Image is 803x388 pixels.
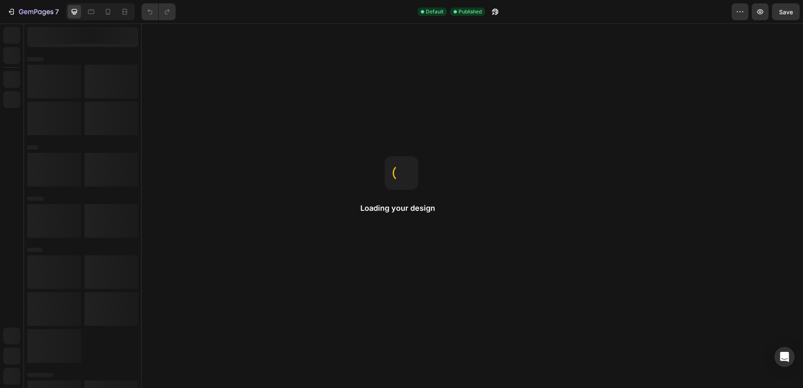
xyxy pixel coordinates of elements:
[774,347,795,367] div: Open Intercom Messenger
[772,3,800,20] button: Save
[459,8,482,16] span: Published
[779,8,793,16] span: Save
[142,3,176,20] div: Undo/Redo
[3,3,63,20] button: 7
[426,8,443,16] span: Default
[360,203,443,213] h2: Loading your design
[55,7,59,17] p: 7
